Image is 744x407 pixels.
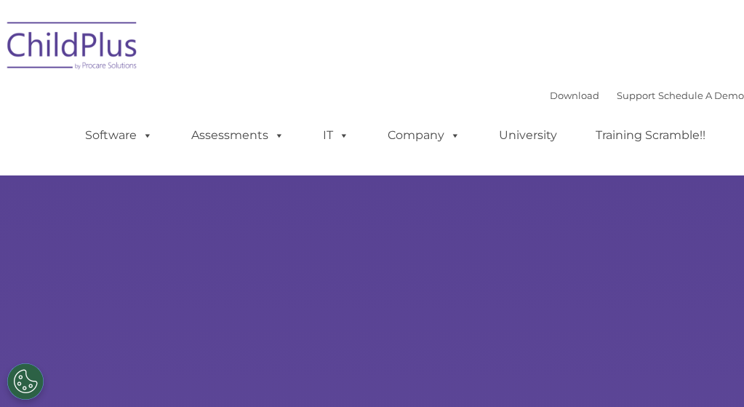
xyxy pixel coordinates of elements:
font: | [550,90,744,101]
a: Support [617,90,655,101]
button: Cookies Settings [7,363,44,400]
a: Assessments [177,121,299,150]
a: Schedule A Demo [658,90,744,101]
a: Download [550,90,599,101]
a: Software [71,121,167,150]
a: Training Scramble!! [581,121,720,150]
a: University [484,121,572,150]
a: IT [308,121,364,150]
a: Company [373,121,475,150]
